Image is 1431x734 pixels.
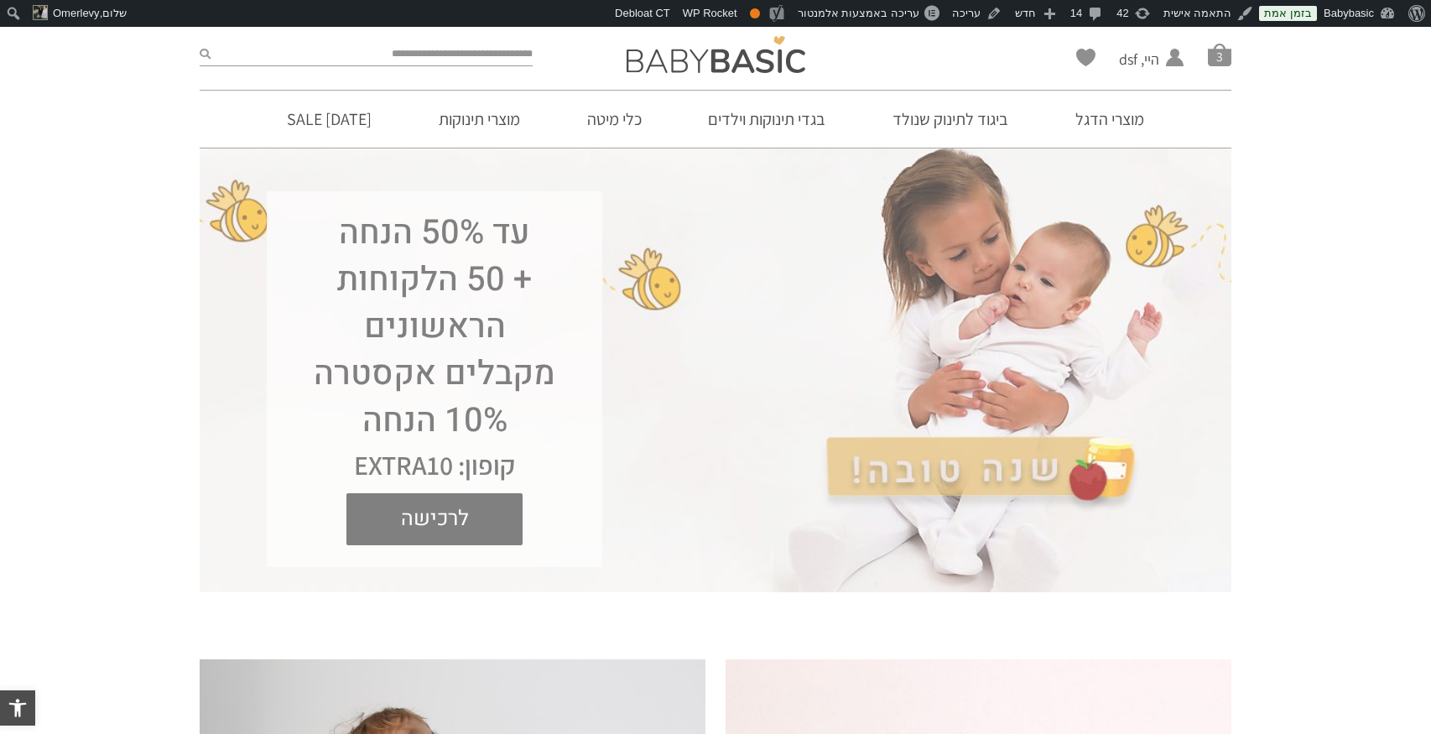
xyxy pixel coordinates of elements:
[627,36,805,73] img: Baby Basic בגדי תינוקות וילדים אונליין
[1208,43,1231,66] span: סל קניות
[1076,49,1095,66] a: Wishlist
[346,493,523,545] a: לרכישה
[300,445,569,485] div: קופון: EXTRA10
[300,210,569,445] h1: עד 50% הנחה + 50 הלקוחות הראשונים מקבלים אקסטרה 10% הנחה
[1208,43,1231,66] a: סל קניות3
[798,7,919,19] span: עריכה באמצעות אלמנטור
[262,91,397,148] a: [DATE] SALE
[750,8,760,18] div: תקין
[1259,6,1317,21] a: בזמן אמת
[414,91,545,148] a: מוצרי תינוקות
[562,91,667,148] a: כלי מיטה
[867,91,1033,148] a: ביגוד לתינוק שנולד
[53,7,100,19] span: Omerlevy
[683,91,851,148] a: בגדי תינוקות וילדים
[1076,49,1095,72] span: Wishlist
[1050,91,1169,148] a: מוצרי הדגל
[359,493,510,545] span: לרכישה
[1119,70,1159,91] span: החשבון שלי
